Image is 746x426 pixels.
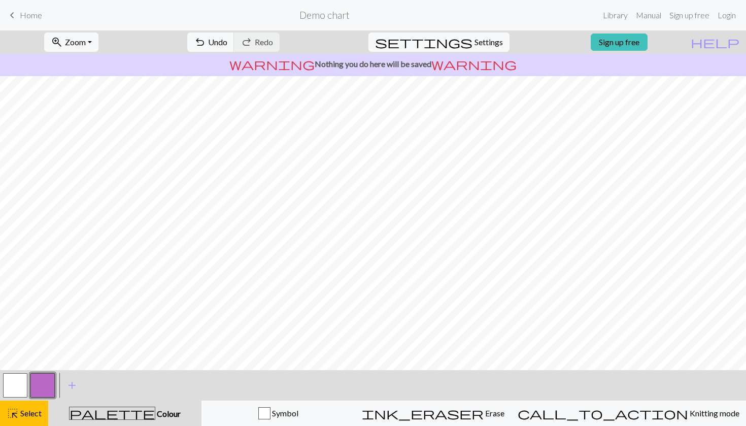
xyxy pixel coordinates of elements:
span: Symbol [270,408,298,418]
span: zoom_in [51,35,63,49]
span: highlight_alt [7,406,19,420]
span: warning [431,57,517,71]
span: ink_eraser [362,406,484,420]
span: help [691,35,739,49]
a: Home [6,7,42,24]
i: Settings [375,36,472,48]
button: Colour [48,401,201,426]
span: Zoom [65,37,86,47]
a: Library [599,5,632,25]
span: settings [375,35,472,49]
button: Undo [187,32,234,52]
button: Erase [355,401,511,426]
a: Sign up free [591,34,648,51]
span: warning [229,57,315,71]
span: add [66,378,78,392]
span: Settings [474,36,503,48]
a: Sign up free [665,5,714,25]
span: Select [19,408,42,418]
span: call_to_action [518,406,688,420]
button: Symbol [201,401,355,426]
button: Zoom [44,32,98,52]
span: Undo [208,37,227,47]
span: Home [20,10,42,20]
a: Manual [632,5,665,25]
a: Login [714,5,740,25]
span: keyboard_arrow_left [6,8,18,22]
span: Erase [484,408,504,418]
span: undo [194,35,206,49]
span: Colour [155,409,181,418]
button: Knitting mode [511,401,746,426]
span: palette [70,406,155,420]
p: Nothing you do here will be saved [4,58,742,70]
h2: Demo chart [299,9,350,21]
button: SettingsSettings [368,32,510,52]
span: Knitting mode [688,408,739,418]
